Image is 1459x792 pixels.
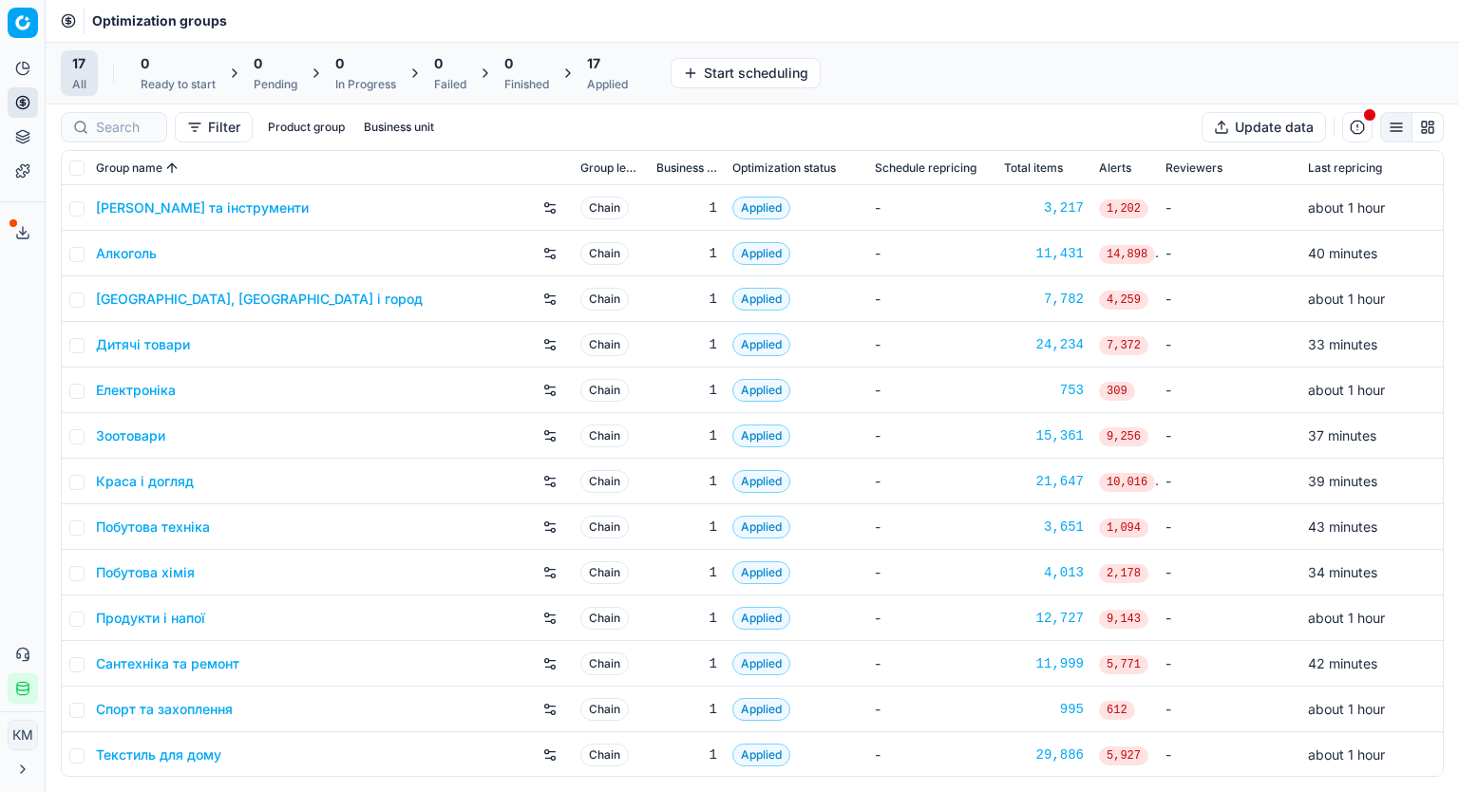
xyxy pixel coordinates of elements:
[580,197,629,219] span: Chain
[1308,160,1382,176] span: Last repricing
[656,472,717,491] div: 1
[1099,564,1148,583] span: 2,178
[867,322,996,368] td: -
[1004,335,1084,354] div: 24,234
[656,745,717,764] div: 1
[867,276,996,322] td: -
[1158,413,1300,459] td: -
[504,77,549,92] div: Finished
[1158,368,1300,413] td: -
[587,77,628,92] div: Applied
[8,720,38,750] button: КM
[867,641,996,687] td: -
[335,77,396,92] div: In Progress
[1099,245,1155,264] span: 14,898
[1099,473,1155,492] span: 10,016
[1099,336,1148,355] span: 7,372
[72,77,86,92] div: All
[1158,595,1300,641] td: -
[1158,732,1300,778] td: -
[656,244,717,263] div: 1
[656,518,717,537] div: 1
[96,290,423,309] a: [GEOGRAPHIC_DATA], [GEOGRAPHIC_DATA] і город
[732,288,790,311] span: Applied
[1308,564,1377,580] span: 34 minutes
[656,198,717,217] div: 1
[1099,655,1148,674] span: 5,771
[867,732,996,778] td: -
[656,563,717,582] div: 1
[656,160,717,176] span: Business unit
[656,700,717,719] div: 1
[96,518,210,537] a: Побутова техніка
[92,11,227,30] span: Optimization groups
[1004,244,1084,263] a: 11,431
[580,333,629,356] span: Chain
[732,197,790,219] span: Applied
[1099,701,1135,720] span: 612
[1308,473,1377,489] span: 39 minutes
[867,459,996,504] td: -
[1202,112,1326,142] button: Update data
[580,698,629,721] span: Chain
[1004,654,1084,673] div: 11,999
[72,54,85,73] span: 17
[1004,381,1084,400] div: 753
[1308,199,1385,216] span: about 1 hour
[1004,700,1084,719] a: 995
[656,290,717,309] div: 1
[732,333,790,356] span: Applied
[1158,276,1300,322] td: -
[1158,231,1300,276] td: -
[656,381,717,400] div: 1
[580,160,641,176] span: Group level
[580,516,629,538] span: Chain
[732,242,790,265] span: Applied
[356,116,442,139] button: Business unit
[1004,609,1084,628] a: 12,727
[867,504,996,550] td: -
[867,687,996,732] td: -
[1158,504,1300,550] td: -
[1308,382,1385,398] span: about 1 hour
[504,54,513,73] span: 0
[656,426,717,445] div: 1
[732,424,790,447] span: Applied
[96,160,162,176] span: Group name
[96,118,155,137] input: Search
[1004,426,1084,445] a: 15,361
[1308,291,1385,307] span: about 1 hour
[1004,518,1084,537] a: 3,651
[1004,472,1084,491] div: 21,647
[732,744,790,766] span: Applied
[254,54,262,73] span: 0
[1099,427,1148,446] span: 9,256
[1308,427,1376,443] span: 37 minutes
[1004,563,1084,582] a: 4,013
[580,607,629,630] span: Chain
[1099,382,1135,401] span: 309
[1099,160,1131,176] span: Alerts
[732,652,790,675] span: Applied
[1165,160,1222,176] span: Reviewers
[732,470,790,493] span: Applied
[875,160,976,176] span: Schedule repricing
[671,58,821,88] button: Start scheduling
[580,470,629,493] span: Chain
[260,116,352,139] button: Product group
[1308,701,1385,717] span: about 1 hour
[587,54,600,73] span: 17
[867,231,996,276] td: -
[1004,745,1084,764] a: 29,886
[96,745,221,764] a: Текстиль для дому
[1308,245,1377,261] span: 40 minutes
[1158,185,1300,231] td: -
[656,654,717,673] div: 1
[96,335,190,354] a: Дитячі товари
[96,563,195,582] a: Побутова хімія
